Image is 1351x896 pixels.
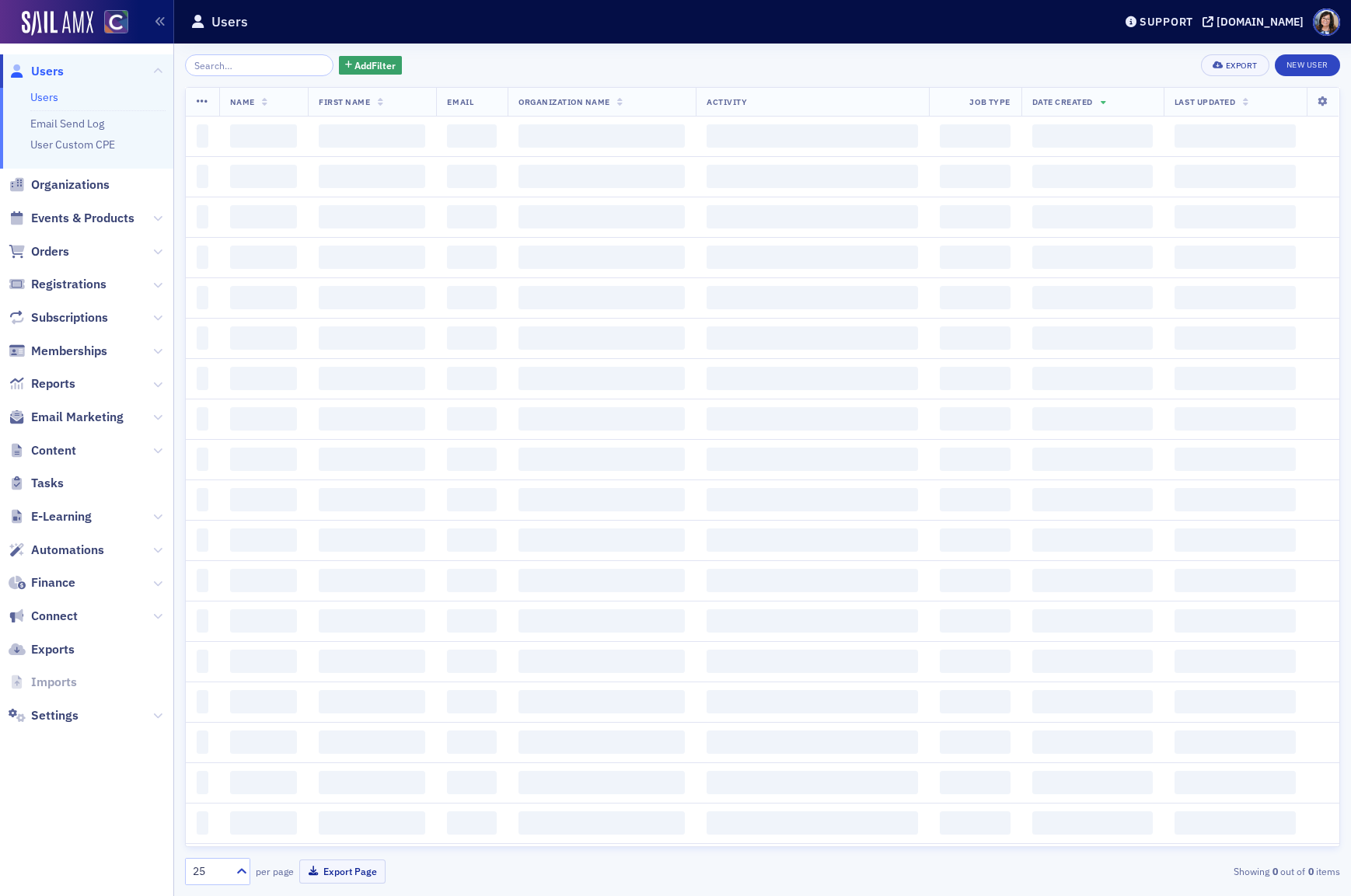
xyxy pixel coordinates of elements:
[1032,569,1153,592] span: ‌
[707,205,917,228] span: ‌
[447,528,497,552] span: ‌
[230,609,298,633] span: ‌
[9,276,106,293] a: Registrations
[31,375,75,392] span: Reports
[707,730,917,754] span: ‌
[230,690,298,713] span: ‌
[1175,569,1296,592] span: ‌
[9,243,69,260] a: Orders
[1032,650,1153,673] span: ‌
[9,210,134,227] a: Events & Products
[940,246,1011,269] span: ‌
[518,528,685,552] span: ‌
[197,690,208,713] span: ‌
[197,609,208,633] span: ‌
[31,409,124,426] span: Email Marketing
[1032,609,1153,633] span: ‌
[197,650,208,673] span: ‌
[1032,96,1093,107] span: Date Created
[1175,528,1296,552] span: ‌
[1175,124,1296,148] span: ‌
[447,609,497,633] span: ‌
[518,771,685,794] span: ‌
[707,811,917,835] span: ‌
[31,508,92,525] span: E-Learning
[447,246,497,269] span: ‌
[1175,690,1296,713] span: ‌
[518,609,685,633] span: ‌
[319,488,425,511] span: ‌
[940,609,1011,633] span: ‌
[707,326,917,350] span: ‌
[1226,61,1258,70] div: Export
[230,165,298,188] span: ‌
[9,641,75,658] a: Exports
[447,569,497,592] span: ‌
[1275,54,1340,76] a: New User
[1175,811,1296,835] span: ‌
[1175,448,1296,471] span: ‌
[319,367,425,390] span: ‌
[319,407,425,431] span: ‌
[230,205,298,228] span: ‌
[1032,488,1153,511] span: ‌
[256,864,294,878] label: per page
[31,674,77,691] span: Imports
[518,165,685,188] span: ‌
[707,609,917,633] span: ‌
[1175,165,1296,188] span: ‌
[940,569,1011,592] span: ‌
[197,771,208,794] span: ‌
[969,96,1010,107] span: Job Type
[319,650,425,673] span: ‌
[518,730,685,754] span: ‌
[197,730,208,754] span: ‌
[518,286,685,309] span: ‌
[319,286,425,309] span: ‌
[1217,15,1304,29] div: [DOMAIN_NAME]
[9,176,110,193] a: Organizations
[31,442,76,459] span: Content
[707,246,917,269] span: ‌
[31,608,78,625] span: Connect
[940,690,1011,713] span: ‌
[197,165,208,188] span: ‌
[299,859,386,884] button: Export Page
[30,138,115,152] a: User Custom CPE
[966,864,1340,878] div: Showing out of items
[9,508,92,525] a: E-Learning
[1175,650,1296,673] span: ‌
[197,205,208,228] span: ‌
[447,811,497,835] span: ‌
[447,448,497,471] span: ‌
[1032,528,1153,552] span: ‌
[1032,246,1153,269] span: ‌
[447,690,497,713] span: ‌
[518,650,685,673] span: ‌
[1175,771,1296,794] span: ‌
[447,488,497,511] span: ‌
[447,771,497,794] span: ‌
[197,246,208,269] span: ‌
[1032,326,1153,350] span: ‌
[319,124,425,148] span: ‌
[9,375,75,392] a: Reports
[1175,609,1296,633] span: ‌
[319,528,425,552] span: ‌
[1032,286,1153,309] span: ‌
[707,569,917,592] span: ‌
[319,569,425,592] span: ‌
[197,286,208,309] span: ‌
[93,10,128,37] a: View Homepage
[230,811,298,835] span: ‌
[1032,690,1153,713] span: ‌
[707,165,917,188] span: ‌
[1032,771,1153,794] span: ‌
[22,11,93,36] img: SailAMX
[339,56,403,75] button: AddFilter
[230,326,298,350] span: ‌
[9,608,78,625] a: Connect
[197,407,208,431] span: ‌
[30,117,104,131] a: Email Send Log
